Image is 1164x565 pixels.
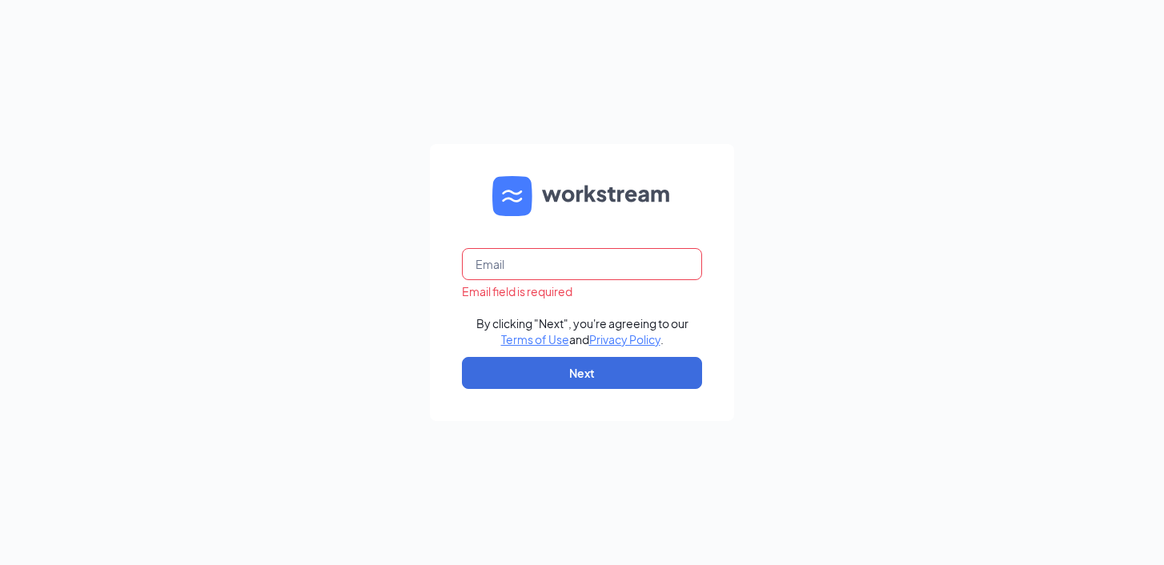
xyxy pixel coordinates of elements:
[589,332,660,347] a: Privacy Policy
[462,283,702,299] div: Email field is required
[492,176,672,216] img: WS logo and Workstream text
[462,357,702,389] button: Next
[462,248,702,280] input: Email
[501,332,569,347] a: Terms of Use
[476,315,688,347] div: By clicking "Next", you're agreeing to our and .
